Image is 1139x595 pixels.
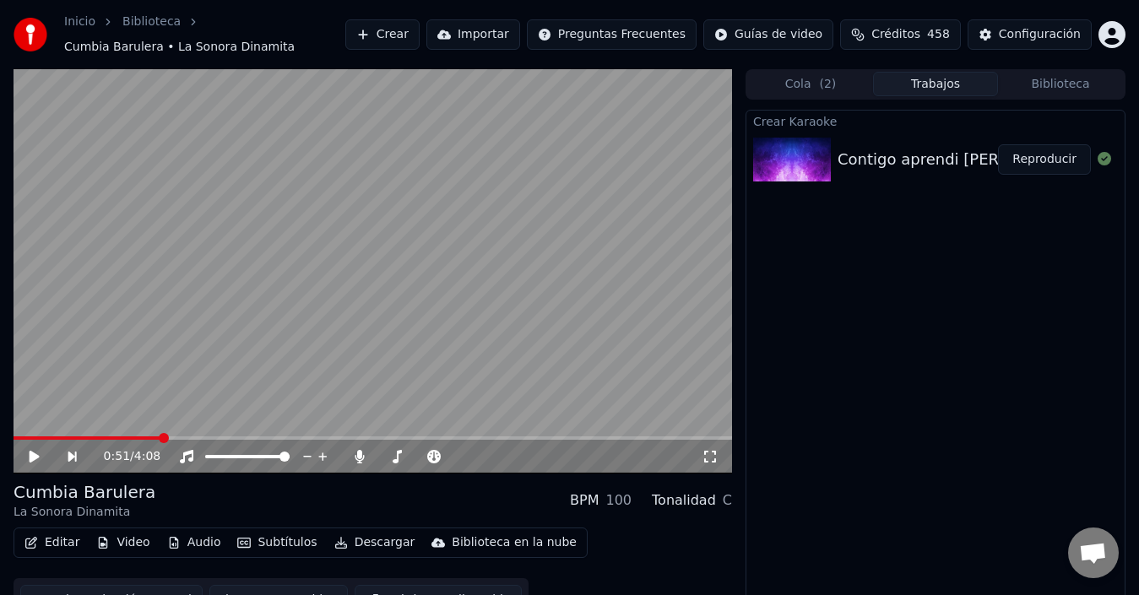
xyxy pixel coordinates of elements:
[1068,527,1119,578] div: Chat abierto
[104,448,130,465] span: 0:51
[64,39,295,56] span: Cumbia Barulera • La Sonora Dinamita
[14,504,155,521] div: La Sonora Dinamita
[64,14,345,56] nav: breadcrumb
[14,480,155,504] div: Cumbia Barulera
[840,19,961,50] button: Créditos458
[14,18,47,51] img: youka
[746,111,1125,131] div: Crear Karaoke
[328,531,422,554] button: Descargar
[452,534,577,551] div: Biblioteca en la nube
[570,490,599,511] div: BPM
[871,26,920,43] span: Créditos
[64,14,95,30] a: Inicio
[723,490,732,511] div: C
[873,72,998,96] button: Trabajos
[605,490,632,511] div: 100
[104,448,144,465] div: /
[703,19,833,50] button: Guías de video
[998,144,1091,175] button: Reproducir
[927,26,950,43] span: 458
[968,19,1092,50] button: Configuración
[426,19,520,50] button: Importar
[89,531,156,554] button: Video
[999,26,1081,43] div: Configuración
[18,531,86,554] button: Editar
[998,72,1123,96] button: Biblioteca
[527,19,697,50] button: Preguntas Frecuentes
[134,448,160,465] span: 4:08
[122,14,181,30] a: Biblioteca
[819,76,836,93] span: ( 2 )
[231,531,323,554] button: Subtítulos
[345,19,420,50] button: Crear
[748,72,873,96] button: Cola
[160,531,228,554] button: Audio
[652,490,716,511] div: Tonalidad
